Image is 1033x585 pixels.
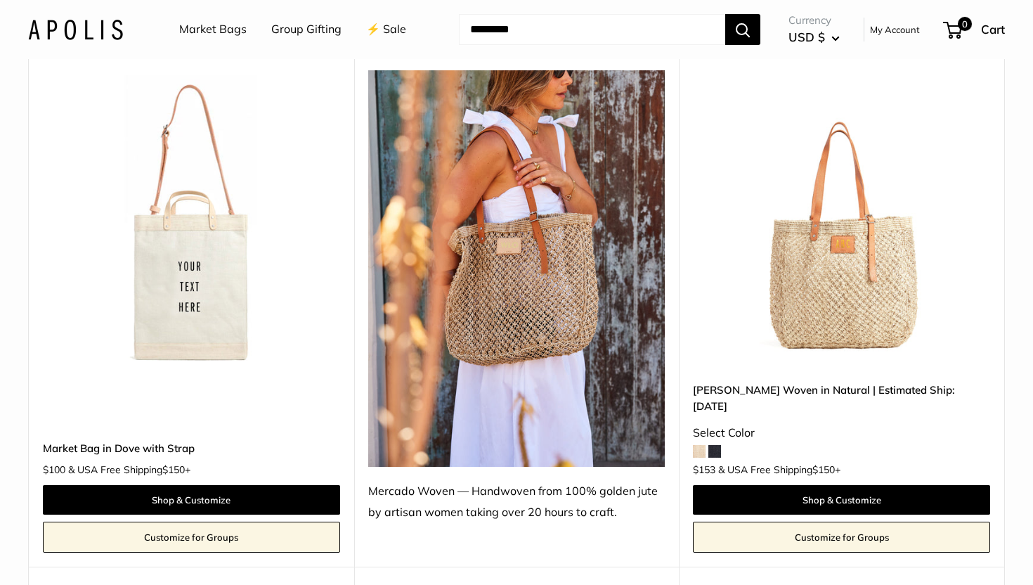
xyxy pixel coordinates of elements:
[43,485,340,515] a: Shop & Customize
[725,14,760,45] button: Search
[944,18,1005,41] a: 0 Cart
[981,22,1005,37] span: Cart
[368,481,665,523] div: Mercado Woven — Handwoven from 100% golden jute by artisan women taking over 20 hours to craft.
[162,463,185,476] span: $150
[788,26,840,49] button: USD $
[43,70,340,368] img: Market Bag in Dove with Strap
[43,522,340,553] a: Customize for Groups
[693,70,990,368] a: Mercado Woven in Natural | Estimated Ship: Oct. 19thMercado Woven in Natural | Estimated Ship: Oc...
[459,14,725,45] input: Search...
[68,465,190,475] span: & USA Free Shipping +
[693,423,990,444] div: Select Color
[788,30,825,44] span: USD $
[28,19,123,39] img: Apolis
[958,17,972,31] span: 0
[366,19,406,40] a: ⚡️ Sale
[693,522,990,553] a: Customize for Groups
[368,70,665,467] img: Mercado Woven — Handwoven from 100% golden jute by artisan women taking over 20 hours to craft.
[693,485,990,515] a: Shop & Customize
[43,463,65,476] span: $100
[43,70,340,368] a: Market Bag in Dove with StrapMarket Bag in Dove with Strap
[179,19,247,40] a: Market Bags
[812,463,835,476] span: $150
[693,463,715,476] span: $153
[11,532,150,574] iframe: Sign Up via Text for Offers
[43,440,340,456] a: Market Bag in Dove with Strap
[718,465,840,475] span: & USA Free Shipping +
[693,70,990,368] img: Mercado Woven in Natural | Estimated Ship: Oct. 19th
[870,21,920,38] a: My Account
[693,382,990,415] a: [PERSON_NAME] Woven in Natural | Estimated Ship: [DATE]
[271,19,342,40] a: Group Gifting
[788,11,840,30] span: Currency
